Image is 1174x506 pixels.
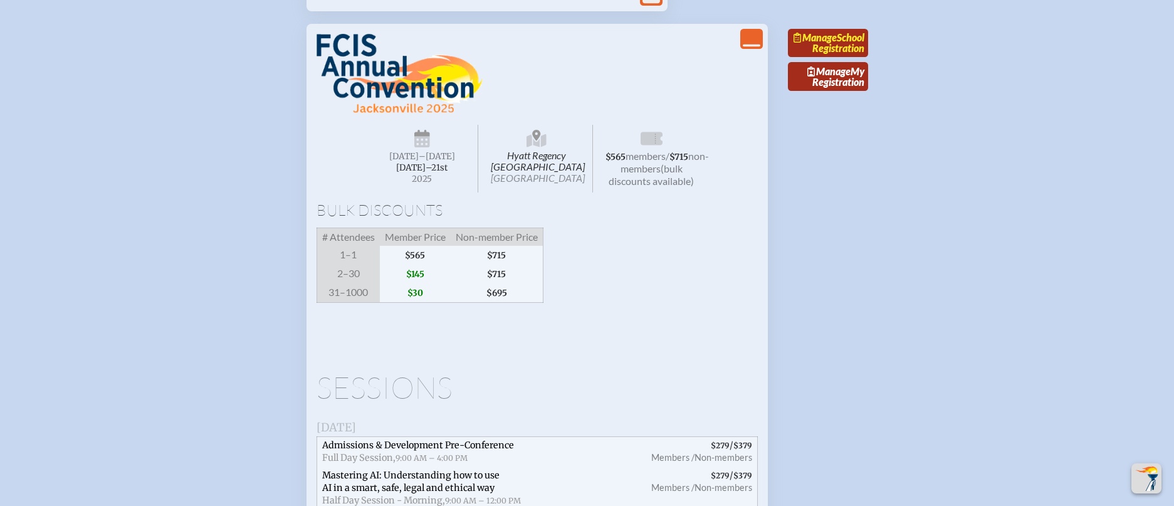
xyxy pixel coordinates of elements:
span: non-members [621,150,709,174]
span: $30 [380,283,451,303]
span: [DATE] [389,151,419,162]
span: [DATE] [317,420,356,435]
span: members [626,150,666,162]
a: ManageSchool Registration [788,29,868,58]
button: Scroll Top [1131,463,1161,493]
span: Half Day Session - Morning, [322,495,445,506]
span: $279 [711,441,730,450]
span: $695 [451,283,543,303]
h1: Sessions [317,372,758,403]
span: 2025 [377,174,468,184]
span: Admissions & Development Pre-Conference [322,440,514,451]
span: Member Price [380,228,451,246]
span: 9:00 AM – 4:00 PM [396,453,468,463]
span: Non-members [694,482,752,493]
span: # Attendees [317,228,380,246]
span: $715 [451,246,543,265]
span: Full Day Session, [322,452,396,463]
span: $565 [605,152,626,162]
span: $715 [669,152,688,162]
span: Non-members [694,452,752,463]
img: FCIS Convention 2025 [317,34,483,114]
a: ManageMy Registration [788,62,868,91]
span: $565 [380,246,451,265]
span: Manage [794,31,837,43]
span: / [666,150,669,162]
span: –[DATE] [419,151,455,162]
span: Mastering AI: Understanding how to use AI in a smart, safe, legal and ethical way [322,470,500,493]
span: $715 [451,265,543,283]
span: $145 [380,265,451,283]
img: To the top [1134,466,1159,491]
span: 1–1 [317,246,380,265]
span: 9:00 AM – 12:00 PM [445,496,521,505]
span: 31–1000 [317,283,380,303]
span: Hyatt Regency [GEOGRAPHIC_DATA] [481,125,593,192]
span: Non-member Price [451,228,543,246]
span: Manage [807,65,851,77]
span: [DATE]–⁠21st [396,162,448,173]
span: [GEOGRAPHIC_DATA] [491,172,585,184]
span: $379 [733,441,752,450]
span: 2–30 [317,265,380,283]
span: Members / [651,452,694,463]
span: / [637,437,757,467]
span: Members / [651,482,694,493]
span: $279 [711,471,730,480]
span: $379 [733,471,752,480]
h1: Bulk Discounts [317,203,758,218]
span: (bulk discounts available) [609,162,694,187]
